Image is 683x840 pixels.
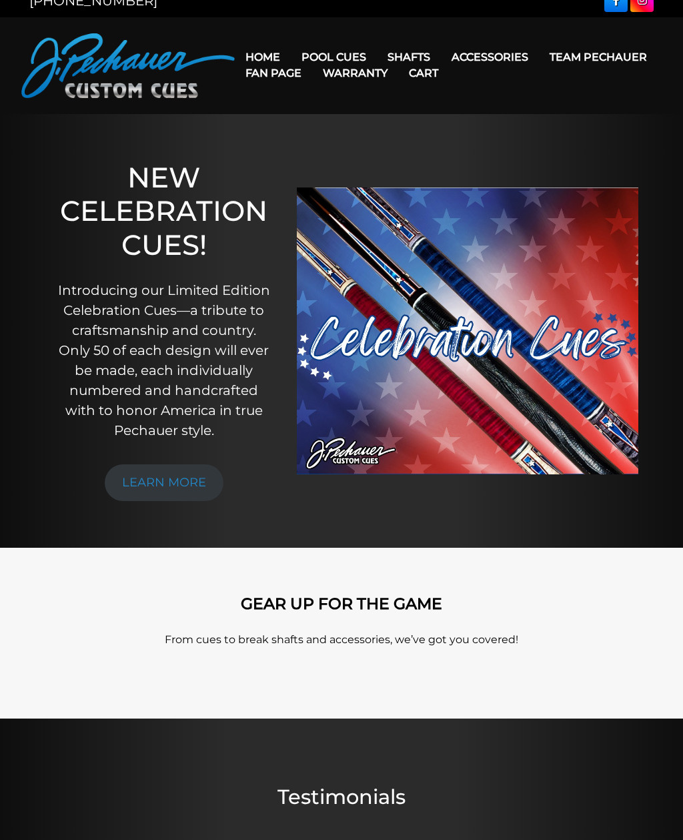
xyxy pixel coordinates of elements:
[398,56,449,90] a: Cart
[377,40,441,74] a: Shafts
[441,40,539,74] a: Accessories
[539,40,658,74] a: Team Pechauer
[241,594,442,613] strong: GEAR UP FOR THE GAME
[235,40,291,74] a: Home
[235,56,312,90] a: Fan Page
[291,40,377,74] a: Pool Cues
[10,632,673,648] p: From cues to break shafts and accessories, we’ve got you covered!
[105,464,223,501] a: LEARN MORE
[58,161,270,262] h1: NEW CELEBRATION CUES!
[58,280,270,440] p: Introducing our Limited Edition Celebration Cues—a tribute to craftsmanship and country. Only 50 ...
[21,33,235,98] img: Pechauer Custom Cues
[312,56,398,90] a: Warranty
